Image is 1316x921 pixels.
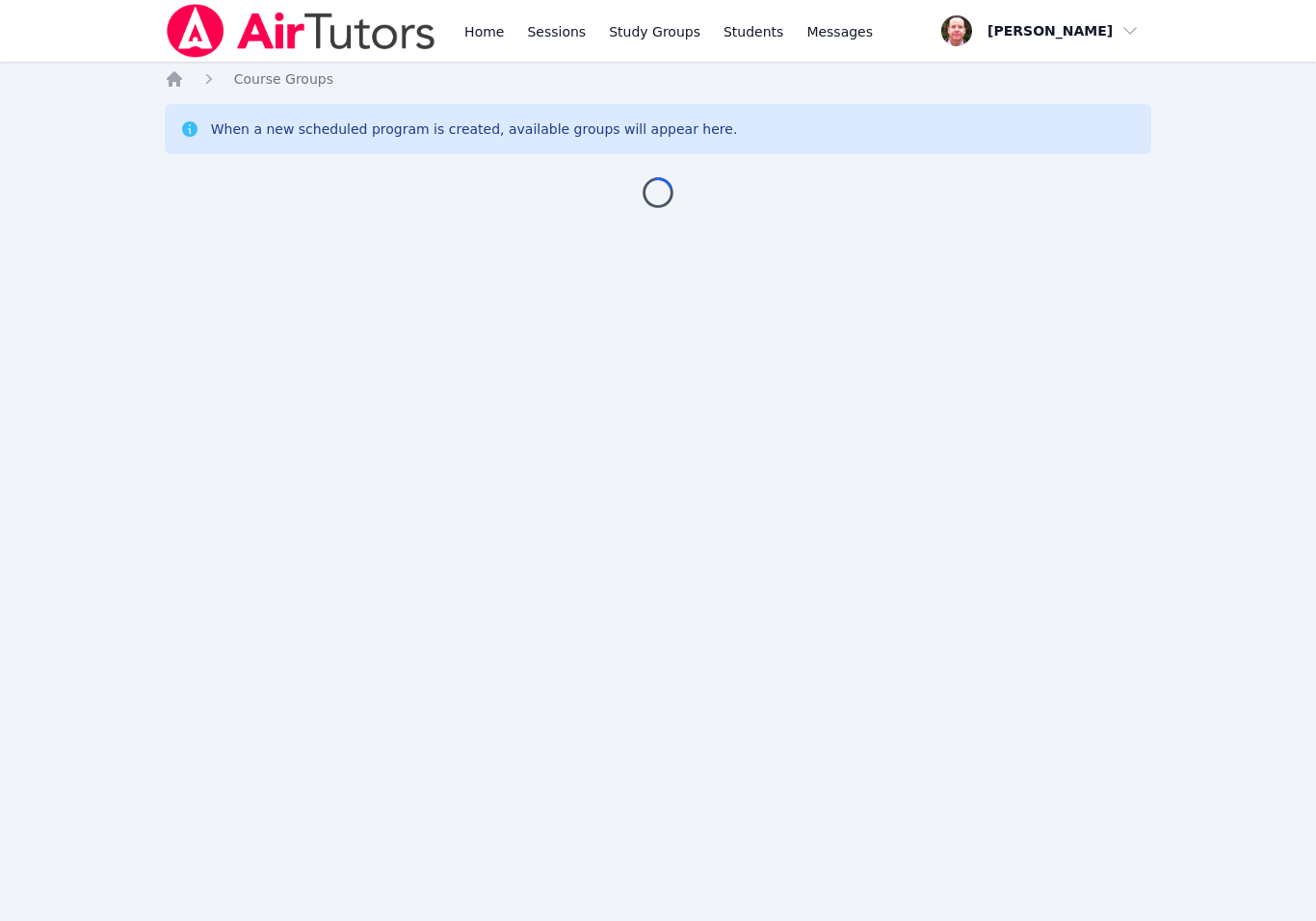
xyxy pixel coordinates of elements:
a: Course Groups [234,69,333,89]
span: Course Groups [234,71,333,87]
nav: Breadcrumb [165,69,1152,89]
img: Air Tutors [165,4,437,58]
div: When a new scheduled program is created, available groups will appear here. [211,119,738,139]
span: Messages [806,22,873,41]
